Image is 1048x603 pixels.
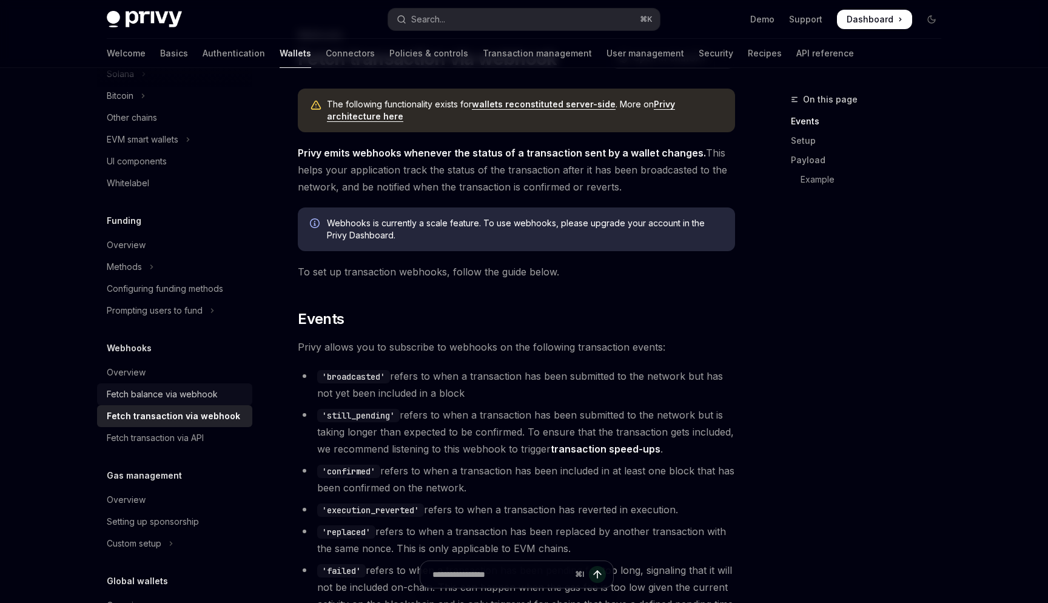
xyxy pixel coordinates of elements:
a: Configuring funding methods [97,278,252,300]
span: On this page [803,92,858,107]
a: Demo [750,13,774,25]
a: API reference [796,39,854,68]
a: transaction speed-ups [551,443,660,456]
button: Toggle Prompting users to fund section [97,300,252,322]
button: Toggle Methods section [97,256,252,278]
div: Search... [411,12,445,27]
span: The following functionality exists for . More on [327,98,723,123]
a: Security [699,39,733,68]
div: Overview [107,365,146,380]
a: Example [791,170,951,189]
div: EVM smart wallets [107,132,178,147]
li: refers to when a transaction has been submitted to the network but is taking longer than expected... [298,406,735,457]
code: 'replaced' [317,525,375,539]
div: Prompting users to fund [107,303,203,318]
li: refers to when a transaction has been replaced by another transaction with the same nonce. This i... [298,523,735,557]
a: Basics [160,39,188,68]
a: Fetch transaction via webhook [97,405,252,427]
li: refers to when a transaction has been submitted to the network but has not yet been included in a... [298,368,735,402]
button: Toggle Bitcoin section [97,85,252,107]
span: Privy allows you to subscribe to webhooks on the following transaction events: [298,339,735,355]
button: Send message [589,566,606,583]
h5: Gas management [107,468,182,483]
span: Webhooks is currently a scale feature. To use webhooks, please upgrade your account in the Privy ... [327,217,723,241]
h5: Webhooks [107,341,152,355]
a: Events [791,112,951,131]
a: Overview [97,489,252,511]
div: Fetch transaction via API [107,431,204,445]
a: Overview [97,234,252,256]
a: Policies & controls [389,39,468,68]
div: Whitelabel [107,176,149,190]
div: Configuring funding methods [107,281,223,296]
h5: Global wallets [107,574,168,588]
a: Overview [97,362,252,383]
a: Setup [791,131,951,150]
a: Other chains [97,107,252,129]
div: Fetch transaction via webhook [107,409,240,423]
a: Support [789,13,822,25]
div: Overview [107,493,146,507]
button: Toggle EVM smart wallets section [97,129,252,150]
span: ⌘ K [640,15,653,24]
div: UI components [107,154,167,169]
a: Connectors [326,39,375,68]
button: Toggle Custom setup section [97,533,252,554]
div: Fetch balance via webhook [107,387,218,402]
li: refers to when a transaction has reverted in execution. [298,501,735,518]
a: Whitelabel [97,172,252,194]
span: Events [298,309,344,329]
svg: Warning [310,99,322,112]
div: Custom setup [107,536,161,551]
a: UI components [97,150,252,172]
a: Dashboard [837,10,912,29]
div: Methods [107,260,142,274]
code: 'execution_reverted' [317,504,424,517]
a: Authentication [203,39,265,68]
code: 'still_pending' [317,409,400,422]
a: Setting up sponsorship [97,511,252,533]
input: Ask a question... [432,561,570,588]
div: Bitcoin [107,89,133,103]
a: Fetch transaction via API [97,427,252,449]
span: Dashboard [847,13,893,25]
img: dark logo [107,11,182,28]
svg: Info [310,218,322,231]
code: 'confirmed' [317,465,380,478]
button: Toggle dark mode [922,10,941,29]
span: This helps your application track the status of the transaction after it has been broadcasted to ... [298,144,735,195]
a: User management [606,39,684,68]
div: Overview [107,238,146,252]
strong: Privy emits webhooks whenever the status of a transaction sent by a wallet changes. [298,147,706,159]
a: wallets reconstituted server-side [472,99,616,110]
a: Transaction management [483,39,592,68]
div: Setting up sponsorship [107,514,199,529]
a: Welcome [107,39,146,68]
h5: Funding [107,214,141,228]
li: refers to when a transaction has been included in at least one block that has been confirmed on t... [298,462,735,496]
span: To set up transaction webhooks, follow the guide below. [298,263,735,280]
a: Recipes [748,39,782,68]
div: Other chains [107,110,157,125]
button: Open search [388,8,660,30]
a: Wallets [280,39,311,68]
code: 'broadcasted' [317,370,390,383]
a: Fetch balance via webhook [97,383,252,405]
a: Payload [791,150,951,170]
